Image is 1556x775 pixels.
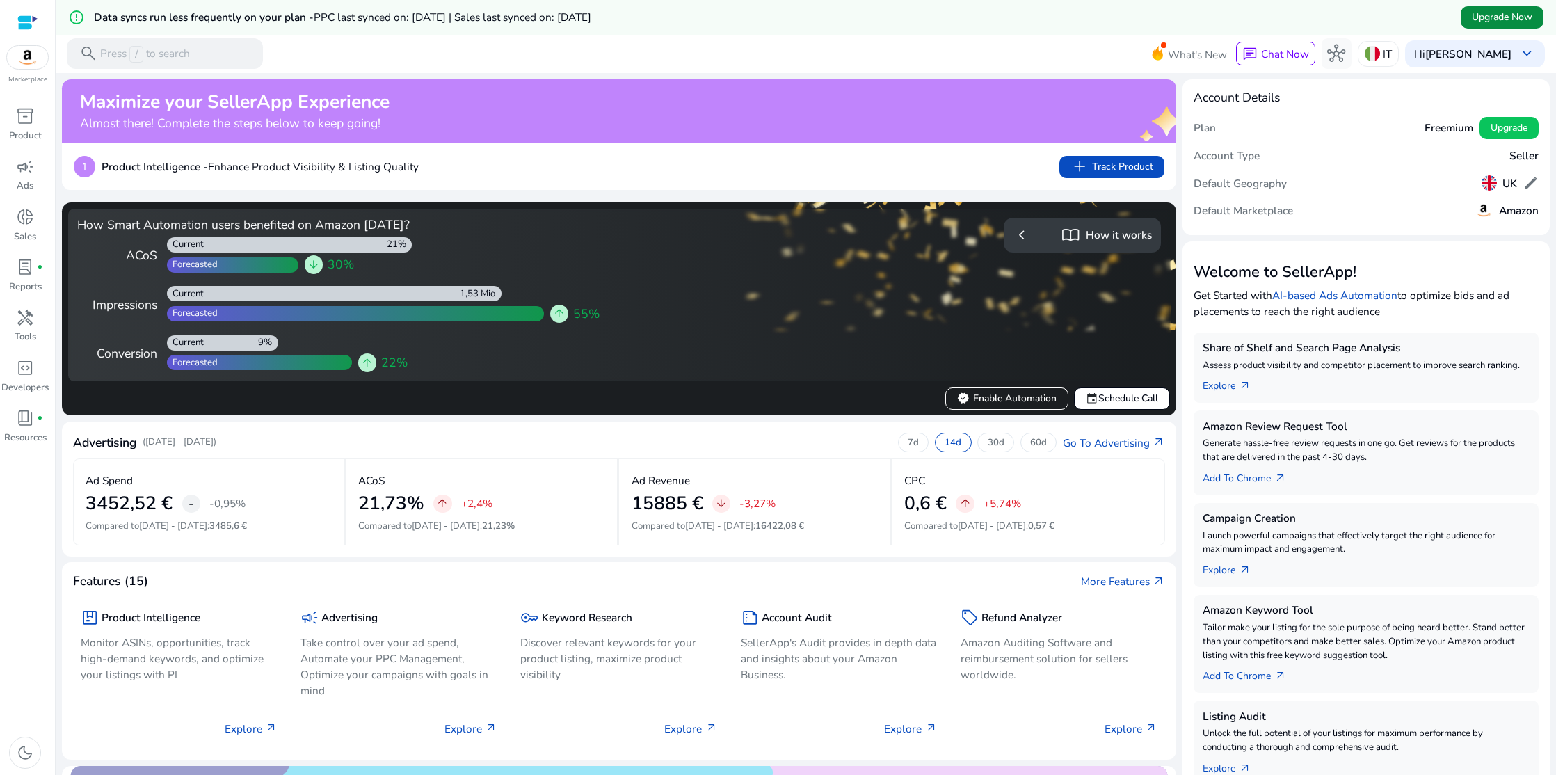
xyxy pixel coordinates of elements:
[1059,156,1164,178] button: addTrack Product
[884,721,937,737] p: Explore
[1063,435,1165,451] a: Go To Advertisingarrow_outward
[1194,122,1216,134] h5: Plan
[139,520,207,532] span: [DATE] - [DATE]
[542,612,632,624] h5: Keyword Research
[16,409,34,427] span: book_4
[981,612,1062,624] h5: Refund Analyzer
[16,309,34,327] span: handyman
[1194,287,1539,319] p: Get Started with to optimize bids and ad placements to reach the right audience
[1203,604,1530,616] h5: Amazon Keyword Tool
[209,498,246,509] p: -0,95%
[300,634,497,698] p: Take control over your ad spend, Automate your PPC Management, Optimize your campaigns with goals...
[1061,226,1080,244] span: import_contacts
[461,498,492,509] p: +2,4%
[958,520,1026,532] span: [DATE] - [DATE]
[81,634,278,682] p: Monitor ASINs, opportunities, track high-demand keywords, and optimize your listings with PI
[73,82,106,91] div: Dominio
[1203,372,1263,394] a: Explorearrow_outward
[1272,288,1397,303] a: AI-based Ads Automation
[14,230,36,244] p: Sales
[9,129,42,143] p: Product
[1028,520,1054,532] span: 0,57 €
[957,392,970,405] span: verified
[1153,436,1165,449] span: arrow_outward
[1203,529,1530,557] p: Launch powerful campaigns that effectively target the right audience for maximum impact and engag...
[1274,472,1287,485] span: arrow_outward
[573,305,600,323] span: 55%
[520,609,538,627] span: key
[1327,45,1345,63] span: hub
[167,239,204,251] div: Current
[1479,117,1539,139] button: Upgrade
[1194,150,1260,162] h5: Account Type
[358,493,424,515] h2: 21,73%
[22,36,33,47] img: website_grey.svg
[381,353,408,371] span: 22%
[1194,90,1280,105] h4: Account Details
[1365,46,1380,61] img: it.svg
[1074,387,1170,410] button: eventSchedule Call
[1274,670,1287,682] span: arrow_outward
[167,357,218,369] div: Forecasted
[1070,157,1089,175] span: add
[102,612,200,624] h5: Product Intelligence
[1475,201,1493,219] img: amazon.svg
[16,158,34,176] span: campaign
[36,36,199,47] div: [PERSON_NAME]: [DOMAIN_NAME]
[762,612,832,624] h5: Account Audit
[86,520,331,534] p: Compared to :
[8,74,47,85] p: Marketplace
[167,259,218,271] div: Forecasted
[1086,391,1158,406] span: Schedule Call
[1383,42,1392,66] p: IT
[16,744,34,762] span: dark_mode
[485,722,497,735] span: arrow_outward
[361,357,374,369] span: arrow_upward
[73,574,148,589] h4: Features (15)
[705,722,718,735] span: arrow_outward
[140,81,151,92] img: tab_keywords_by_traffic_grey.svg
[739,498,776,509] p: -3,27%
[444,721,497,737] p: Explore
[957,391,1056,406] span: Enable Automation
[1203,465,1299,486] a: Add To Chrome
[81,609,99,627] span: package
[1086,392,1098,405] span: event
[755,520,804,532] span: 16422,08 €
[1261,47,1309,61] span: Chat Now
[300,609,319,627] span: campaign
[265,722,278,735] span: arrow_outward
[16,258,34,276] span: lab_profile
[904,472,925,488] p: CPC
[908,437,919,449] p: 7d
[1203,420,1530,433] h5: Amazon Review Request Tool
[258,337,278,349] div: 9%
[1414,49,1511,59] p: Hi
[68,9,85,26] mat-icon: error_outline
[1081,573,1165,589] a: More Featuresarrow_outward
[86,493,173,515] h2: 3452,52 €
[1,381,49,395] p: Developers
[37,264,43,271] span: fiber_manual_record
[1168,42,1227,67] span: What's New
[37,415,43,422] span: fiber_manual_record
[553,307,566,320] span: arrow_upward
[1203,727,1530,755] p: Unlock the full potential of your listings for maximum performance by conducting a thorough and c...
[685,520,753,532] span: [DATE] - [DATE]
[1105,721,1157,737] p: Explore
[102,159,419,175] p: Enhance Product Visibility & Listing Quality
[328,255,354,273] span: 30%
[959,497,972,510] span: arrow_upward
[16,359,34,377] span: code_blocks
[436,497,449,510] span: arrow_upward
[77,344,158,362] div: Conversion
[94,11,591,24] h5: Data syncs run less frequently on your plan -
[1425,122,1473,134] h5: Freemium
[225,721,278,737] p: Explore
[904,520,1152,534] p: Compared to :
[1203,512,1530,525] h5: Campaign Creation
[358,472,385,488] p: ACoS
[741,609,759,627] span: summarize
[4,431,47,445] p: Resources
[520,634,717,682] p: Discover relevant keywords for your product listing, maximize product visibility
